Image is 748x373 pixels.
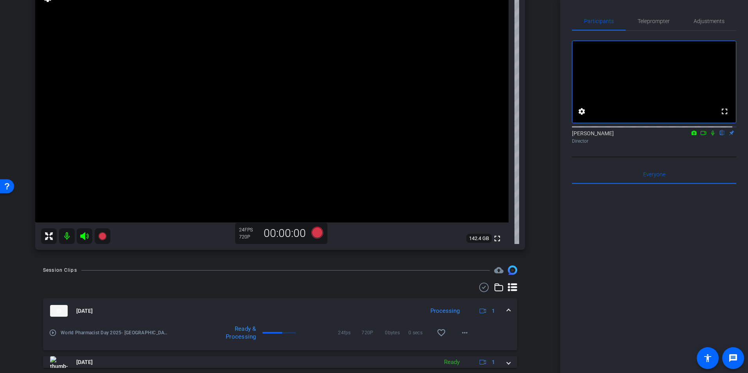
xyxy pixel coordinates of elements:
[703,353,712,363] mat-icon: accessibility
[245,227,253,233] span: FPS
[385,329,408,337] span: 0bytes
[494,265,503,275] mat-icon: cloud_upload
[717,129,727,136] mat-icon: flip
[460,328,469,337] mat-icon: more_horiz
[643,172,665,177] span: Everyone
[43,356,517,368] mat-expansion-panel-header: thumb-nail[DATE]Ready1
[493,234,502,243] mat-icon: fullscreen
[43,266,77,274] div: Session Clips
[239,234,259,240] div: 720P
[437,328,446,337] mat-icon: favorite_border
[494,265,503,275] span: Destinations for your clips
[584,18,614,24] span: Participants
[508,265,517,275] img: Session clips
[694,18,725,24] span: Adjustments
[259,227,311,240] div: 00:00:00
[61,329,169,337] span: World Pharmacist Day 2025- [GEOGRAPHIC_DATA]-World Pharmacist Day- [GEOGRAPHIC_DATA][PERSON_NAME]...
[76,307,93,315] span: [DATE]
[50,356,68,368] img: thumb-nail
[572,138,736,145] div: Director
[466,234,492,243] span: 142.4 GB
[209,325,260,341] div: Ready & Processing
[76,358,93,366] span: [DATE]
[572,129,736,145] div: [PERSON_NAME]
[577,107,586,116] mat-icon: settings
[408,329,432,337] span: 0 secs
[361,329,385,337] span: 720P
[43,323,517,350] div: thumb-nail[DATE]Processing1
[638,18,670,24] span: Teleprompter
[49,329,57,337] mat-icon: play_circle_outline
[720,107,729,116] mat-icon: fullscreen
[492,307,495,315] span: 1
[43,298,517,323] mat-expansion-panel-header: thumb-nail[DATE]Processing1
[440,358,464,367] div: Ready
[338,329,361,337] span: 24fps
[426,307,464,316] div: Processing
[239,227,259,233] div: 24
[728,353,738,363] mat-icon: message
[492,358,495,366] span: 1
[50,305,68,317] img: thumb-nail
